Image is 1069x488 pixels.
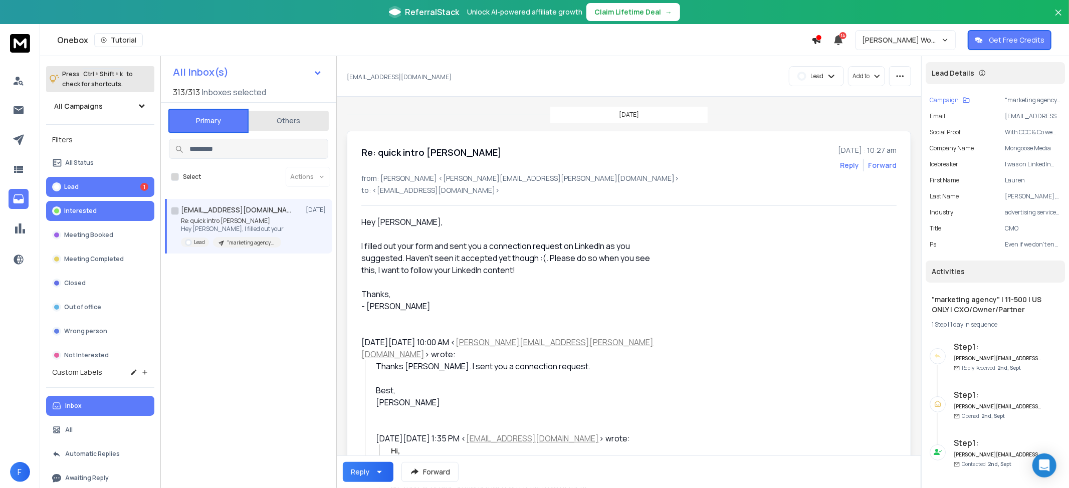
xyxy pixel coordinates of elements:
button: Closed [46,273,154,293]
p: Meeting Booked [64,231,113,239]
p: Reply Received [962,364,1021,372]
button: Lead1 [46,177,154,197]
p: Campaign [930,96,959,104]
p: title [930,224,941,232]
p: industry [930,208,953,216]
h6: [PERSON_NAME][EMAIL_ADDRESS][PERSON_NAME][DOMAIN_NAME] [954,355,1041,362]
span: 2nd, Sept [997,364,1021,371]
button: Reply [343,462,393,482]
p: Lead [194,238,205,246]
p: [PERSON_NAME], mba [1005,192,1061,200]
p: ps [930,240,936,249]
button: Inbox [46,396,154,416]
p: CMO [1005,224,1061,232]
span: → [665,7,672,17]
p: [DATE] [306,206,328,214]
p: Re: quick intro [PERSON_NAME] [181,217,284,225]
p: Email [930,112,945,120]
div: Onebox [57,33,811,47]
button: Reply [840,160,859,170]
button: Forward [401,462,459,482]
p: [EMAIL_ADDRESS][DOMAIN_NAME] [1005,112,1061,120]
p: Press to check for shortcuts. [62,69,133,89]
p: Last Name [930,192,959,200]
span: 14 [839,32,846,39]
h6: Step 1 : [954,437,1041,449]
button: Out of office [46,297,154,317]
p: Inbox [65,402,82,410]
h1: Re: quick intro [PERSON_NAME] [361,145,502,159]
p: First Name [930,176,959,184]
p: Closed [64,279,86,287]
p: "marketing agency" | 11-500 | US ONLY | CXO/Owner/Partner [227,239,275,247]
h6: [PERSON_NAME][EMAIL_ADDRESS][PERSON_NAME][DOMAIN_NAME] [954,451,1041,458]
div: - [PERSON_NAME] [361,300,654,312]
div: [DATE][DATE] 10:00 AM < > wrote: [361,336,654,360]
button: All Campaigns [46,96,154,116]
p: Icebreaker [930,160,958,168]
button: All Inbox(s) [165,62,330,82]
p: advertising services companies [1005,208,1061,216]
p: Social Proof [930,128,961,136]
p: All [65,426,73,434]
p: Interested [64,207,97,215]
p: Get Free Credits [989,35,1044,45]
p: Unlock AI-powered affiliate growth [467,7,582,17]
h1: All Campaigns [54,101,103,111]
div: Forward [868,160,897,170]
div: Hey [PERSON_NAME], [361,216,654,228]
p: Lead [810,72,823,80]
p: [EMAIL_ADDRESS][DOMAIN_NAME] [347,73,452,81]
h1: [EMAIL_ADDRESS][DOMAIN_NAME] [181,205,291,215]
h1: All Inbox(s) [173,67,229,77]
a: [EMAIL_ADDRESS][DOMAIN_NAME] [467,433,599,444]
label: Select [183,173,201,181]
button: Campaign [930,96,970,104]
p: Company Name [930,144,974,152]
p: With CCC & Co we have been booking meetings with senior leaders at brands like GoHighLevel, ARaym... [1005,128,1061,136]
p: [DATE] : 10:27 am [838,145,897,155]
button: Interested [46,201,154,221]
p: Wrong person [64,327,107,335]
button: Not Interested [46,345,154,365]
p: Contacted [962,460,1011,468]
div: Activities [926,261,1065,283]
button: Close banner [1052,6,1065,30]
div: [DATE][DATE] 1:35 PM < > wrote: [376,432,655,444]
h3: Filters [46,133,154,147]
div: Thanks [PERSON_NAME]. I sent you a connection request. Best, [PERSON_NAME] [376,360,655,408]
p: Lead [64,183,79,191]
p: I was on LinkedIn and read about your Shorty Award finalist nod and podcast co hosting, so I want... [1005,160,1061,168]
span: Ctrl + Shift + k [82,68,124,80]
p: Not Interested [64,351,109,359]
button: F [10,462,30,482]
span: 1 Step [932,320,947,329]
button: Claim Lifetime Deal→ [586,3,680,21]
div: 1 [140,183,148,191]
button: All Status [46,153,154,173]
p: Automatic Replies [65,450,120,458]
span: Hi, [391,447,400,455]
p: Even if we don’t end up working together, I’m curious how you managed to turn Pinterest into a re... [1005,240,1061,249]
button: Others [249,110,329,132]
div: | [932,321,1059,329]
button: Automatic Replies [46,444,154,464]
p: Lead Details [932,68,974,78]
div: Reply [351,467,369,477]
p: [DATE] [619,111,639,119]
button: All [46,420,154,440]
span: 2nd, Sept [981,412,1005,419]
button: Get Free Credits [968,30,1051,50]
p: Awaiting Reply [65,474,109,482]
p: Hey [PERSON_NAME], I filled out your [181,225,284,233]
button: Meeting Booked [46,225,154,245]
span: 1 day in sequence [950,320,997,329]
div: I filled out your form and sent you a connection request on LinkedIn as you suggested. Haven't se... [361,240,654,300]
a: [PERSON_NAME][EMAIL_ADDRESS][PERSON_NAME][DOMAIN_NAME] [361,337,654,360]
p: Add to [852,72,870,80]
p: Lauren [1005,176,1061,184]
p: to: <[EMAIL_ADDRESS][DOMAIN_NAME]> [361,185,897,195]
